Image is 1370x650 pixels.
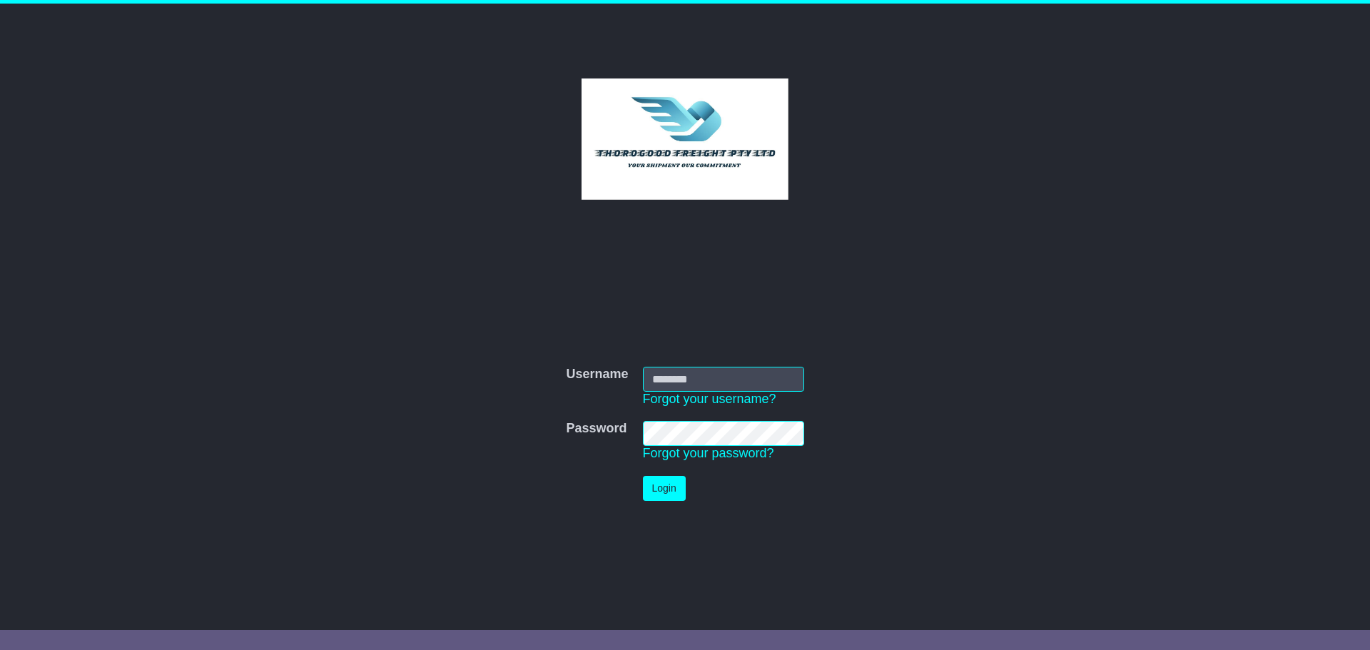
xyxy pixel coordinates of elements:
[566,421,626,437] label: Password
[643,476,686,501] button: Login
[643,392,776,406] a: Forgot your username?
[566,367,628,382] label: Username
[582,78,789,200] img: Thorogood Freight Pty Ltd
[643,446,774,460] a: Forgot your password?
